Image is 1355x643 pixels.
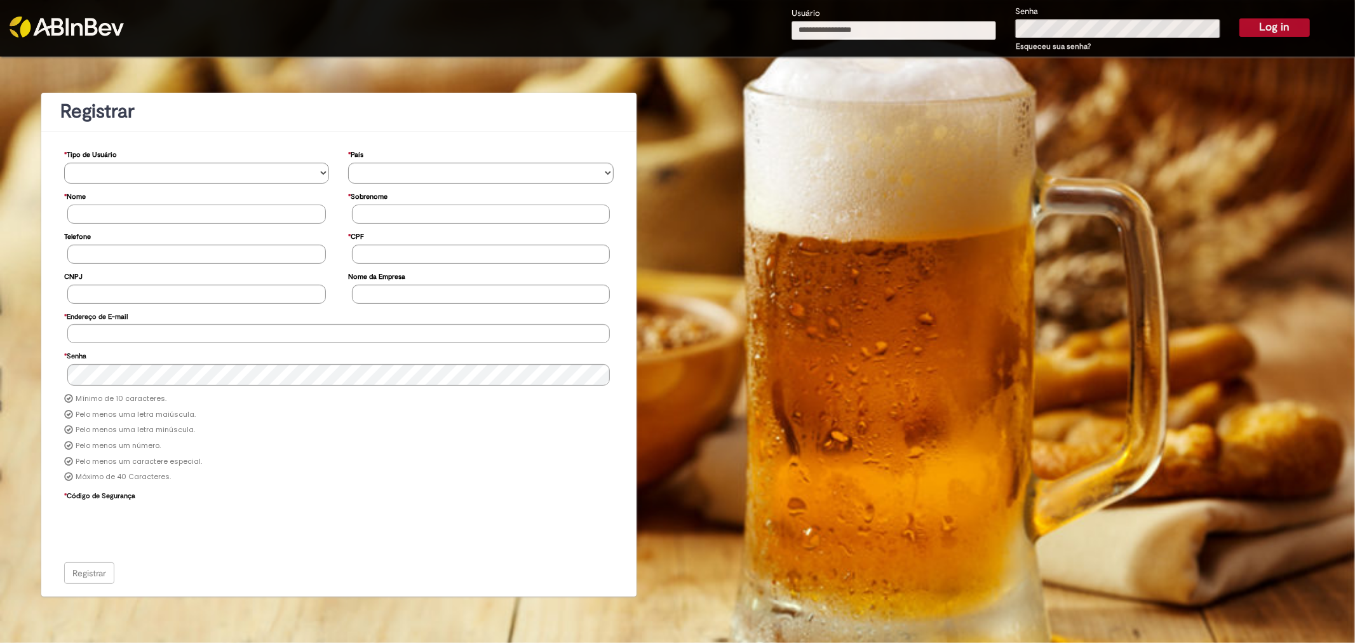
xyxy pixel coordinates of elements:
label: País [348,144,363,163]
label: Senha [1015,6,1038,18]
label: Pelo menos um número. [76,441,161,451]
iframe: reCAPTCHA [67,504,260,553]
img: ABInbev-white.png [10,17,124,37]
label: CNPJ [64,266,83,285]
label: Pelo menos uma letra maiúscula. [76,410,196,420]
label: Endereço de E-mail [64,306,128,325]
label: Senha [64,346,86,364]
label: Sobrenome [348,186,388,205]
label: Usuário [792,8,820,20]
label: Telefone [64,226,91,245]
label: Pelo menos um caractere especial. [76,457,202,467]
button: Log in [1239,18,1310,36]
label: Máximo de 40 Caracteres. [76,472,171,482]
h1: Registrar [60,101,617,122]
label: Tipo de Usuário [64,144,117,163]
label: Nome [64,186,86,205]
label: CPF [348,226,364,245]
label: Mínimo de 10 caracteres. [76,394,166,404]
label: Nome da Empresa [348,266,405,285]
a: Esqueceu sua senha? [1016,41,1091,51]
label: Pelo menos uma letra minúscula. [76,425,195,435]
label: Código de Segurança [64,485,135,504]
